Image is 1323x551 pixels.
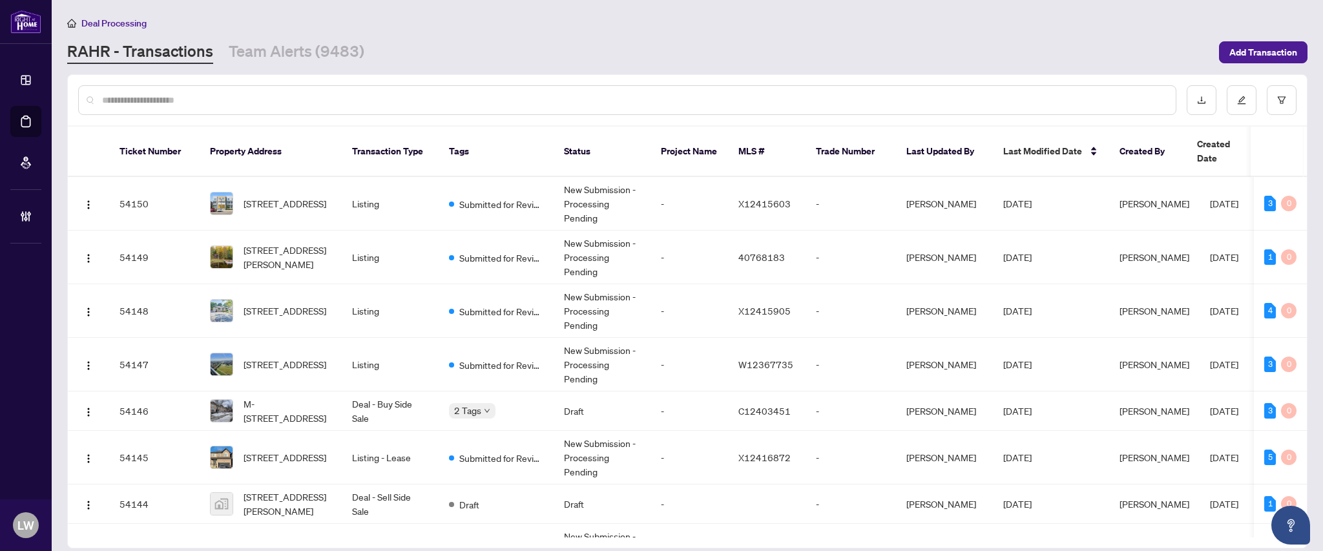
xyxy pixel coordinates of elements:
[109,127,200,177] th: Ticket Number
[17,516,34,534] span: LW
[83,200,94,210] img: Logo
[109,177,200,231] td: 54150
[459,497,479,512] span: Draft
[1003,359,1032,370] span: [DATE]
[1187,85,1216,115] button: download
[554,284,651,338] td: New Submission - Processing Pending
[738,452,791,463] span: X12416872
[1003,405,1032,417] span: [DATE]
[1281,496,1297,512] div: 0
[342,231,439,284] td: Listing
[896,484,993,524] td: [PERSON_NAME]
[1210,498,1238,510] span: [DATE]
[83,453,94,464] img: Logo
[554,177,651,231] td: New Submission - Processing Pending
[1264,303,1276,318] div: 4
[342,431,439,484] td: Listing - Lease
[244,490,331,518] span: [STREET_ADDRESS][PERSON_NAME]
[1003,452,1032,463] span: [DATE]
[342,177,439,231] td: Listing
[1277,96,1286,105] span: filter
[67,41,213,64] a: RAHR - Transactions
[1264,450,1276,465] div: 5
[459,451,543,465] span: Submitted for Review
[454,403,481,418] span: 2 Tags
[1003,144,1082,158] span: Last Modified Date
[806,391,896,431] td: -
[439,127,554,177] th: Tags
[10,10,41,34] img: logo
[109,391,200,431] td: 54146
[244,243,331,271] span: [STREET_ADDRESS][PERSON_NAME]
[1120,359,1189,370] span: [PERSON_NAME]
[81,17,147,29] span: Deal Processing
[554,431,651,484] td: New Submission - Processing Pending
[109,231,200,284] td: 54149
[1219,41,1307,63] button: Add Transaction
[83,360,94,371] img: Logo
[211,493,233,515] img: thumbnail-img
[211,446,233,468] img: thumbnail-img
[738,359,793,370] span: W12367735
[651,391,728,431] td: -
[1237,96,1246,105] span: edit
[1281,403,1297,419] div: 0
[1120,251,1189,263] span: [PERSON_NAME]
[229,41,364,64] a: Team Alerts (9483)
[83,407,94,417] img: Logo
[738,405,791,417] span: C12403451
[244,397,331,425] span: M-[STREET_ADDRESS]
[738,198,791,209] span: X12415603
[1227,85,1256,115] button: edit
[1197,137,1251,165] span: Created Date
[211,246,233,268] img: thumbnail-img
[806,127,896,177] th: Trade Number
[459,197,543,211] span: Submitted for Review
[806,177,896,231] td: -
[211,400,233,422] img: thumbnail-img
[83,500,94,510] img: Logo
[738,251,785,263] span: 40768183
[1003,305,1032,317] span: [DATE]
[1267,85,1297,115] button: filter
[728,127,806,177] th: MLS #
[244,357,326,371] span: [STREET_ADDRESS]
[83,307,94,317] img: Logo
[1210,305,1238,317] span: [DATE]
[1264,403,1276,419] div: 3
[806,338,896,391] td: -
[896,127,993,177] th: Last Updated By
[1120,305,1189,317] span: [PERSON_NAME]
[211,192,233,214] img: thumbnail-img
[554,231,651,284] td: New Submission - Processing Pending
[651,177,728,231] td: -
[651,127,728,177] th: Project Name
[806,284,896,338] td: -
[1229,42,1297,63] span: Add Transaction
[1120,405,1189,417] span: [PERSON_NAME]
[1120,198,1189,209] span: [PERSON_NAME]
[651,484,728,524] td: -
[83,253,94,264] img: Logo
[1264,196,1276,211] div: 3
[1210,405,1238,417] span: [DATE]
[1264,357,1276,372] div: 3
[78,400,99,421] button: Logo
[896,284,993,338] td: [PERSON_NAME]
[459,358,543,372] span: Submitted for Review
[806,231,896,284] td: -
[211,353,233,375] img: thumbnail-img
[342,391,439,431] td: Deal - Buy Side Sale
[554,391,651,431] td: Draft
[1003,251,1032,263] span: [DATE]
[1003,198,1032,209] span: [DATE]
[651,338,728,391] td: -
[78,447,99,468] button: Logo
[1281,196,1297,211] div: 0
[78,247,99,267] button: Logo
[1271,506,1310,545] button: Open asap
[651,431,728,484] td: -
[554,127,651,177] th: Status
[342,284,439,338] td: Listing
[896,231,993,284] td: [PERSON_NAME]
